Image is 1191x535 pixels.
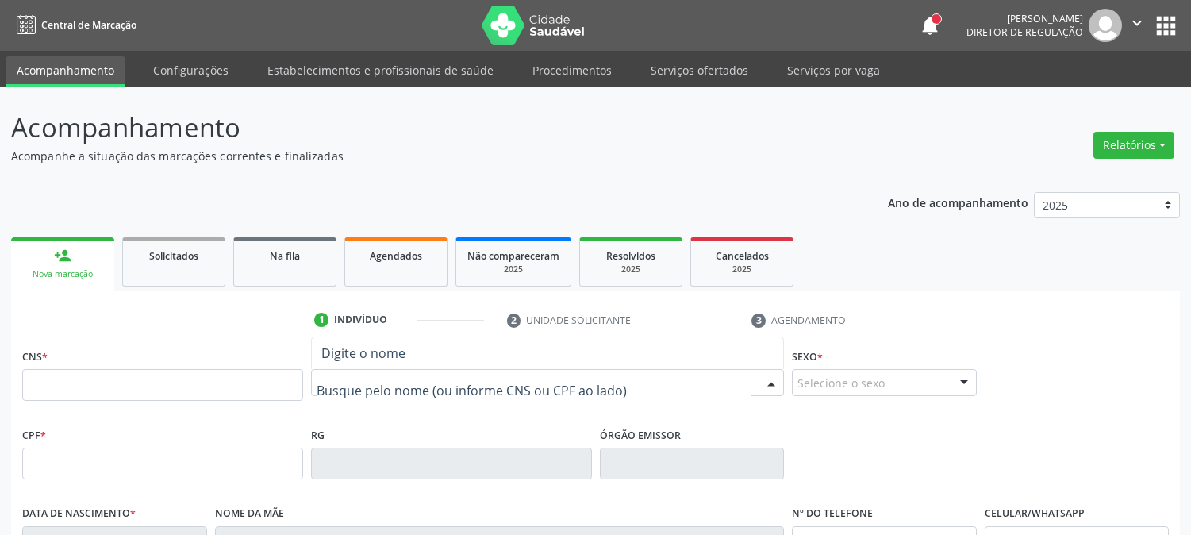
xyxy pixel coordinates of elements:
[11,12,136,38] a: Central de Marcação
[1122,9,1152,42] button: 
[22,268,103,280] div: Nova marcação
[640,56,759,84] a: Serviços ofertados
[966,25,1083,39] span: Diretor de regulação
[966,12,1083,25] div: [PERSON_NAME]
[321,344,405,362] span: Digite o nome
[370,249,422,263] span: Agendados
[888,192,1028,212] p: Ano de acompanhamento
[314,313,328,327] div: 1
[591,264,670,275] div: 2025
[41,18,136,32] span: Central de Marcação
[22,423,46,448] label: CPF
[716,249,769,263] span: Cancelados
[6,56,125,87] a: Acompanhamento
[985,502,1085,526] label: Celular/WhatsApp
[467,249,559,263] span: Não compareceram
[215,502,284,526] label: Nome da mãe
[311,423,325,448] label: RG
[792,344,823,369] label: Sexo
[919,14,941,37] button: notifications
[142,56,240,84] a: Configurações
[270,249,300,263] span: Na fila
[467,264,559,275] div: 2025
[54,247,71,264] div: person_add
[600,423,681,448] label: Órgão emissor
[1089,9,1122,42] img: img
[1093,132,1174,159] button: Relatórios
[334,313,387,327] div: Indivíduo
[22,344,48,369] label: CNS
[22,502,136,526] label: Data de nascimento
[521,56,623,84] a: Procedimentos
[702,264,782,275] div: 2025
[792,502,873,526] label: Nº do Telefone
[606,249,655,263] span: Resolvidos
[11,148,829,164] p: Acompanhe a situação das marcações correntes e finalizadas
[1128,14,1146,32] i: 
[11,108,829,148] p: Acompanhamento
[1152,12,1180,40] button: apps
[776,56,891,84] a: Serviços por vaga
[317,375,751,406] input: Busque pelo nome (ou informe CNS ou CPF ao lado)
[256,56,505,84] a: Estabelecimentos e profissionais de saúde
[797,375,885,391] span: Selecione o sexo
[149,249,198,263] span: Solicitados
